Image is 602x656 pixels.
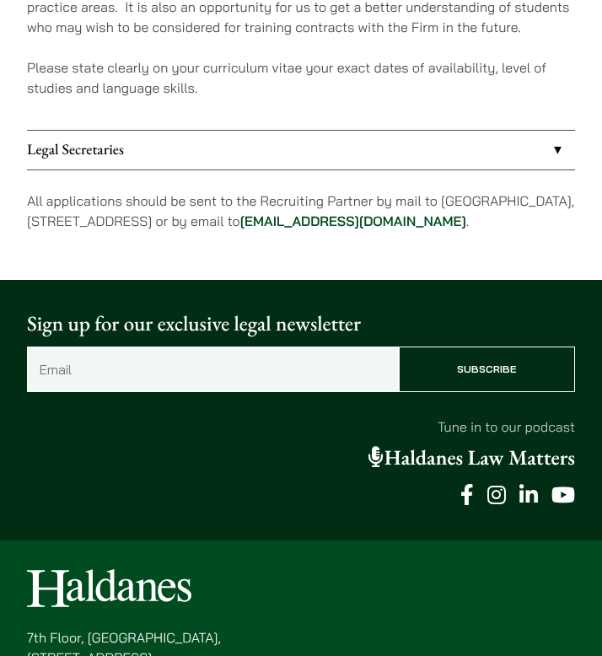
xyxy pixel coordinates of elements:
input: Subscribe [399,347,575,392]
a: Legal Secretaries [27,131,575,169]
p: Tune in to our podcast [27,417,575,437]
img: Logo of Haldanes [27,569,191,607]
a: [EMAIL_ADDRESS][DOMAIN_NAME] [240,212,466,229]
a: Haldanes Law Matters [368,444,575,471]
p: Sign up for our exclusive legal newsletter [27,309,575,340]
p: Please state clearly on your curriculum vitae your exact dates of availability, level of studies ... [27,57,575,98]
input: Email [27,347,399,392]
p: All applications should be sent to the Recruiting Partner by mail to [GEOGRAPHIC_DATA], [STREET_A... [27,191,575,231]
